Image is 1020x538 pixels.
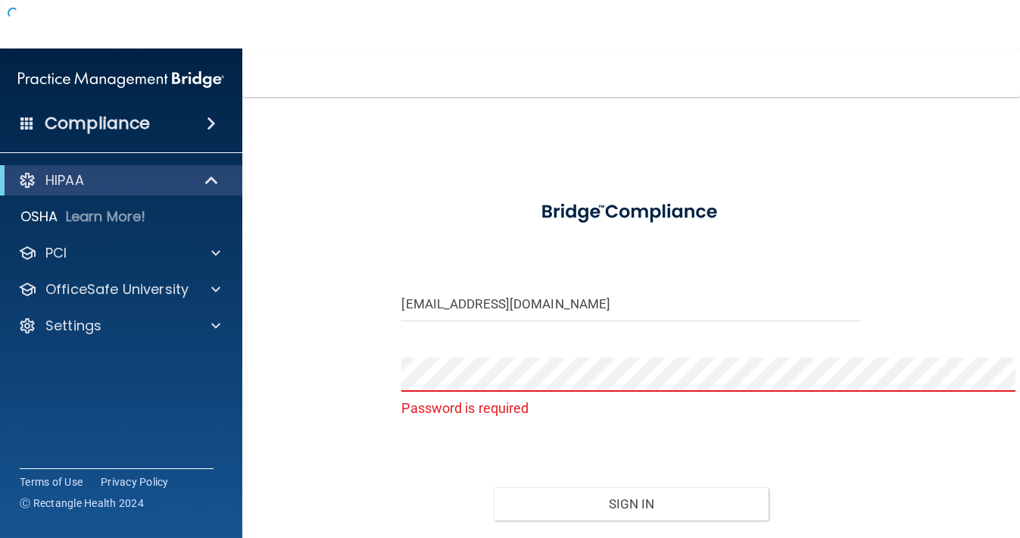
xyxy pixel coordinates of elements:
p: OfficeSafe University [45,280,189,299]
a: PCI [18,244,220,262]
span: Ⓒ Rectangle Health 2024 [20,496,144,511]
a: Settings [18,317,220,335]
a: OfficeSafe University [18,280,220,299]
p: Learn More! [66,208,146,226]
p: HIPAA [45,171,84,189]
p: OSHA [20,208,58,226]
input: Email [401,287,860,321]
img: bridge_compliance_login_screen.278c3ca4.svg [522,188,740,236]
h4: Compliance [45,113,150,134]
a: Terms of Use [20,474,83,490]
a: HIPAA [18,171,220,189]
p: Password is required [401,396,860,421]
a: Privacy Policy [101,474,169,490]
button: Sign In [494,487,769,521]
p: Settings [45,317,101,335]
p: PCI [45,244,67,262]
img: PMB logo [18,64,224,95]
